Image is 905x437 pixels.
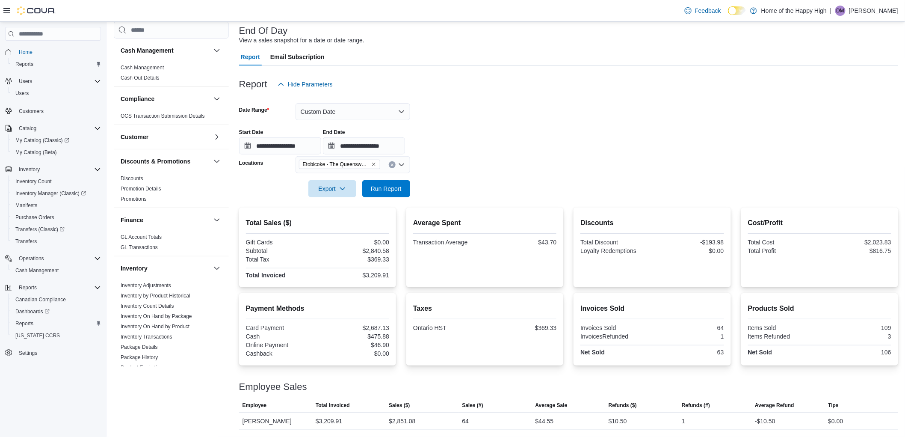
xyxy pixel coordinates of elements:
[319,239,389,246] div: $0.00
[19,49,33,56] span: Home
[15,214,54,221] span: Purchase Orders
[580,333,651,340] div: InvoicesRefunded
[121,282,171,288] a: Inventory Adjustments
[323,137,405,155] input: Press the down key to open a popover containing a calendar.
[580,239,651,246] div: Total Discount
[389,161,396,168] button: Clear input
[821,349,891,356] div: 106
[121,175,143,182] span: Discounts
[487,324,557,331] div: $369.33
[241,48,260,65] span: Report
[15,202,37,209] span: Manifests
[12,330,63,341] a: [US_STATE] CCRS
[12,212,101,223] span: Purchase Orders
[121,216,143,224] h3: Finance
[9,134,104,146] a: My Catalog (Classic)
[121,344,158,351] span: Package Details
[413,303,556,314] h2: Taxes
[9,211,104,223] button: Purchase Orders
[212,132,222,142] button: Customer
[15,90,29,97] span: Users
[303,160,370,169] span: Etobicoke - The Queensway - Fire & Flower
[12,224,68,235] a: Transfers (Classic)
[413,218,556,228] h2: Average Spent
[121,175,143,181] a: Discounts
[19,255,44,262] span: Operations
[121,244,158,250] a: GL Transactions
[121,157,190,166] h3: Discounts & Promotions
[114,280,229,407] div: Inventory
[15,105,101,116] span: Customers
[748,247,818,254] div: Total Profit
[319,272,389,279] div: $3,209.91
[313,180,351,197] span: Export
[246,218,389,228] h2: Total Sales ($)
[371,162,376,167] button: Remove Etobicoke - The Queensway - Fire & Flower from selection in this group
[5,42,101,381] nav: Complex example
[121,95,210,103] button: Compliance
[212,215,222,225] button: Finance
[12,200,101,211] span: Manifests
[828,416,843,426] div: $0.00
[114,173,229,208] div: Discounts & Promotions
[15,348,41,358] a: Settings
[15,226,65,233] span: Transfers (Classic)
[12,176,101,187] span: Inventory Count
[654,247,724,254] div: $0.00
[12,294,101,305] span: Canadian Compliance
[821,333,891,340] div: 3
[398,161,405,168] button: Open list of options
[121,234,162,241] span: GL Account Totals
[19,108,44,115] span: Customers
[9,318,104,330] button: Reports
[121,303,174,309] a: Inventory Count Details
[12,59,37,69] a: Reports
[9,175,104,187] button: Inventory Count
[121,313,192,319] a: Inventory On Hand by Package
[308,180,356,197] button: Export
[246,272,286,279] strong: Total Invoiced
[121,186,161,192] a: Promotion Details
[15,267,59,274] span: Cash Management
[654,239,724,246] div: -$193.98
[682,416,685,426] div: 1
[12,294,69,305] a: Canadian Compliance
[121,334,172,340] a: Inventory Transactions
[12,212,58,223] a: Purchase Orders
[15,190,86,197] span: Inventory Manager (Classic)
[114,62,229,86] div: Cash Management
[2,253,104,265] button: Operations
[121,46,210,55] button: Cash Management
[2,104,104,117] button: Customers
[246,247,316,254] div: Subtotal
[121,354,158,360] a: Package History
[15,106,47,116] a: Customers
[121,324,189,330] a: Inventory On Hand by Product
[121,196,147,202] span: Promotions
[389,416,415,426] div: $2,851.08
[239,160,263,166] label: Locations
[19,125,36,132] span: Catalog
[121,46,174,55] h3: Cash Management
[246,303,389,314] h2: Payment Methods
[15,61,33,68] span: Reports
[243,402,267,409] span: Employee
[121,365,165,371] a: Product Expirations
[9,330,104,342] button: [US_STATE] CCRS
[15,253,101,264] span: Operations
[15,282,101,293] span: Reports
[239,382,307,392] h3: Employee Sales
[212,94,222,104] button: Compliance
[15,123,101,134] span: Catalog
[12,224,101,235] span: Transfers (Classic)
[695,6,721,15] span: Feedback
[288,80,333,89] span: Hide Parameters
[462,416,469,426] div: 64
[246,239,316,246] div: Gift Cards
[15,238,37,245] span: Transfers
[371,184,402,193] span: Run Report
[2,46,104,58] button: Home
[12,188,101,199] span: Inventory Manager (Classic)
[755,402,794,409] span: Average Refund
